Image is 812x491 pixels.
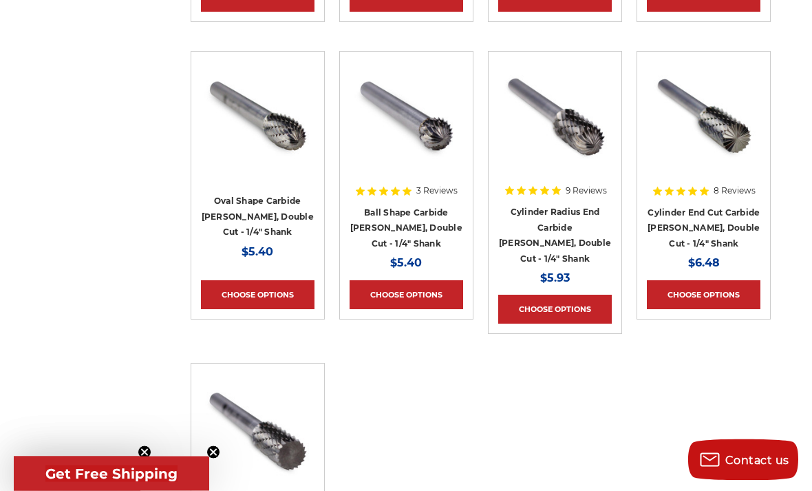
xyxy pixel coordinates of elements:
a: Cylinder End Cut Carbide [PERSON_NAME], Double Cut - 1/4" Shank [648,208,760,249]
a: End Cut Cylinder shape carbide bur 1/4" shank [647,62,760,176]
img: ball shape carbide bur 1/4" shank [351,62,461,172]
img: Round End Cylinder shape carbide bur 1/4" shank [500,62,610,172]
button: Close teaser [206,446,220,459]
span: $5.40 [242,246,273,259]
a: Ball Shape Carbide [PERSON_NAME], Double Cut - 1/4" Shank [350,208,462,249]
a: Cylinder Radius End Carbide [PERSON_NAME], Double Cut - 1/4" Shank [499,207,611,264]
a: Choose Options [350,281,463,310]
button: Contact us [688,439,798,481]
img: End Cut Cylinder shape carbide bur 1/4" shank [649,62,759,172]
span: $5.40 [390,257,422,270]
a: Egg shape carbide bur 1/4" shank [201,62,314,176]
a: Round End Cylinder shape carbide bur 1/4" shank [498,62,612,176]
span: Contact us [725,454,789,467]
img: Egg shape carbide bur 1/4" shank [202,62,312,172]
img: SA-3 Cylinder shape carbide bur 1/4" shank [202,374,312,484]
span: 3 Reviews [416,187,458,196]
a: SA-3 Cylinder shape carbide bur 1/4" shank [201,374,314,488]
button: Close teaser [138,446,151,459]
a: Oval Shape Carbide [PERSON_NAME], Double Cut - 1/4" Shank [202,196,314,238]
span: 8 Reviews [714,187,756,196]
span: Get Free Shipping [45,466,178,482]
span: $6.48 [688,257,720,270]
a: Choose Options [201,281,314,310]
a: ball shape carbide bur 1/4" shank [350,62,463,176]
span: $5.93 [540,272,570,285]
a: Choose Options [647,281,760,310]
a: Choose Options [498,295,612,324]
div: Get Free ShippingClose teaser [14,457,209,491]
span: 9 Reviews [566,187,607,196]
